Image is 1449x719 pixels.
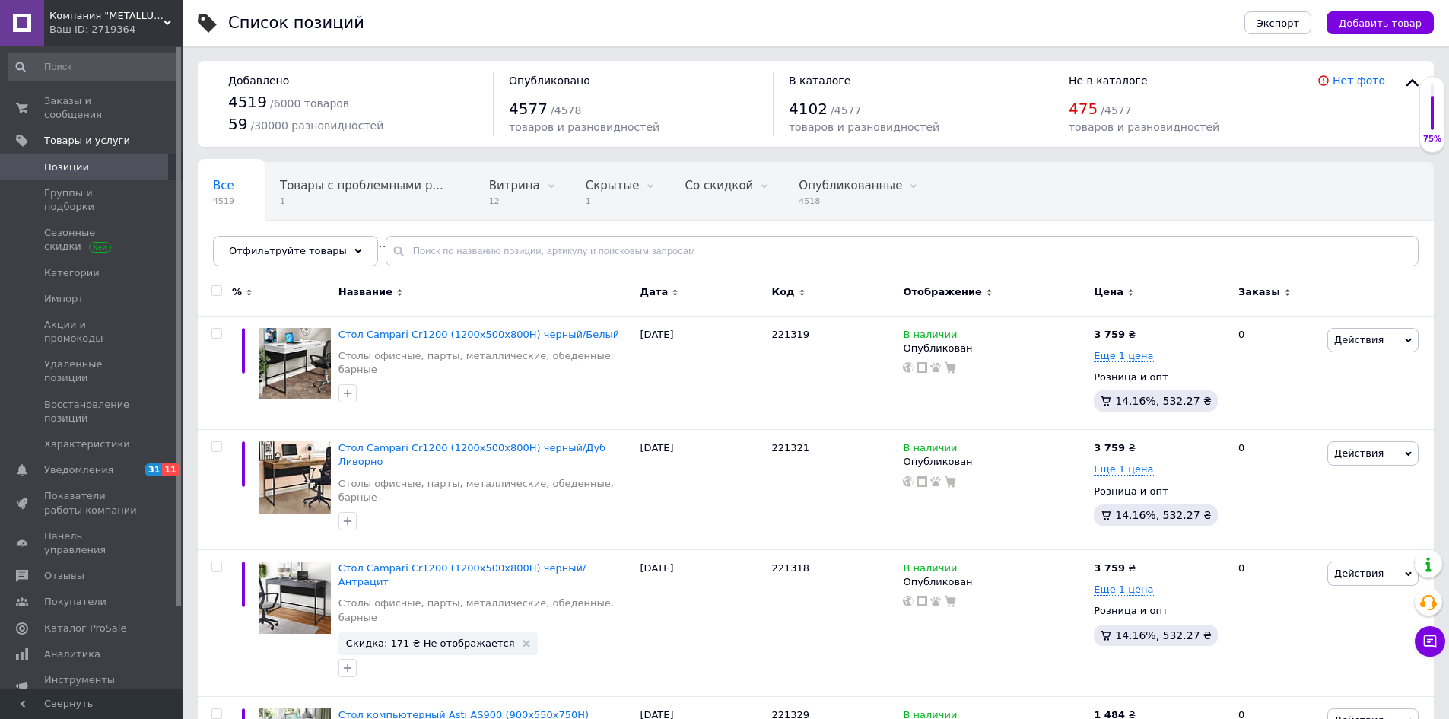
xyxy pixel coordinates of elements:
[44,134,130,148] span: Товары и услуги
[799,196,902,207] span: 4518
[772,329,810,340] span: 221319
[1238,285,1280,299] span: Заказы
[1094,604,1225,618] div: Розница и опт
[1244,11,1311,34] button: Экспорт
[265,163,474,221] div: Товары с проблемными разновидностями
[509,100,548,118] span: 4577
[338,349,633,377] a: Столы офисные, парты, металлические, обеденные, барные
[270,97,349,110] span: / 6000 товаров
[1094,442,1125,453] b: 3 759
[228,115,247,133] span: 59
[799,179,902,192] span: Опубликованные
[49,9,164,23] span: Компания "METALLUCK"
[228,15,364,31] div: Список позиций
[509,121,659,133] span: товаров и разновидностей
[489,196,540,207] span: 12
[338,442,605,467] a: Стол Campari Cr1200 (1200х500х800Н) черный/Дуб Ливорно
[640,285,669,299] span: Дата
[637,316,768,430] div: [DATE]
[44,161,89,174] span: Позиции
[338,562,586,587] a: Стол Campari Cr1200 (1200х500х800Н) черный/Антрацит
[586,196,640,207] span: 1
[44,595,106,609] span: Покупатели
[338,329,619,340] a: Стол Campari Cr1200 (1200х500х800Н) черный/Белый
[1094,329,1125,340] b: 3 759
[228,75,289,87] span: Добавлено
[44,489,141,517] span: Показатели работы компании
[228,93,267,111] span: 4519
[1229,430,1323,550] div: 0
[1094,584,1153,596] span: Еще 1 цена
[1094,485,1225,498] div: Розница и опт
[386,236,1419,266] input: Поиск по названию позиции, артикулу и поисковым запросам
[145,463,162,476] span: 31
[789,100,828,118] span: 4102
[338,597,633,624] a: Столы офисные, парты, металлические, обеденные, барные
[586,179,640,192] span: Скрытые
[1229,316,1323,430] div: 0
[903,329,957,345] span: В наличии
[1094,350,1153,362] span: Еще 1 цена
[509,75,590,87] span: Опубликовано
[44,266,100,280] span: Категории
[1420,134,1444,145] div: 75%
[903,455,1086,469] div: Опубликован
[44,292,84,306] span: Импорт
[232,285,242,299] span: %
[259,562,331,634] img: Стол Campari Cr1200 (1200х500х800Н) черный/Антрацит
[1334,334,1384,345] span: Действия
[1339,17,1422,29] span: Добавить товар
[772,562,810,574] span: 221318
[1094,463,1153,476] span: Еще 1 цена
[44,647,100,661] span: Аналитика
[1094,328,1136,342] div: ₴
[44,398,141,425] span: Восстановление позиций
[1334,568,1384,579] span: Действия
[551,104,581,116] span: / 4578
[213,237,389,250] span: Шкафы одежные металлич...
[903,562,957,578] span: В наличии
[903,442,957,458] span: В наличии
[1069,121,1219,133] span: товаров и разновидностей
[338,477,633,504] a: Столы офисные, парты, металлические, обеденные, барные
[8,53,180,81] input: Поиск
[44,673,141,701] span: Инструменты вебмастера и SEO
[251,119,384,132] span: / 30000 разновидностей
[1415,626,1445,657] button: Чат с покупателем
[1334,447,1384,459] span: Действия
[1094,371,1225,384] div: Розница и опт
[49,23,183,37] div: Ваш ID: 2719364
[1094,441,1136,455] div: ₴
[213,196,234,207] span: 4519
[789,121,939,133] span: товаров и разновидностей
[1094,562,1125,574] b: 3 759
[1094,562,1136,575] div: ₴
[198,221,420,278] div: Шкафы одежные металлические
[831,104,861,116] span: / 4577
[338,285,392,299] span: Название
[772,285,795,299] span: Код
[44,226,141,253] span: Сезонные скидки
[903,285,981,299] span: Отображение
[903,575,1086,589] div: Опубликован
[789,75,850,87] span: В каталоге
[259,441,331,514] img: Стол Campari Cr1200 (1200х500х800Н) черный/Дуб Ливорно
[44,530,141,557] span: Панель управления
[637,550,768,697] div: [DATE]
[346,638,515,648] span: Скидка: 171 ₴ Не отображается
[44,437,130,451] span: Характеристики
[162,463,180,476] span: 11
[44,569,84,583] span: Отзывы
[44,186,141,214] span: Группы и подборки
[280,179,443,192] span: Товары с проблемными р...
[1069,100,1098,118] span: 475
[903,342,1086,355] div: Опубликован
[637,430,768,550] div: [DATE]
[1115,629,1212,641] span: 14.16%, 532.27 ₴
[44,94,141,122] span: Заказы и сообщения
[772,442,810,453] span: 221321
[1115,395,1212,407] span: 14.16%, 532.27 ₴
[259,328,331,400] img: Стол Campari Cr1200 (1200х500х800Н) черный/Белый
